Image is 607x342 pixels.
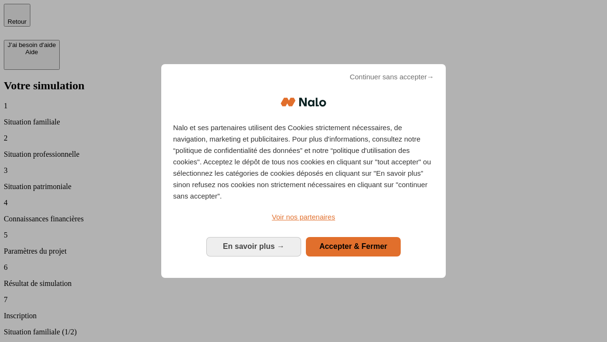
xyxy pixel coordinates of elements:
[223,242,285,250] span: En savoir plus →
[173,211,434,223] a: Voir nos partenaires
[281,88,326,116] img: Logo
[272,213,335,221] span: Voir nos partenaires
[173,122,434,202] p: Nalo et ses partenaires utilisent des Cookies strictement nécessaires, de navigation, marketing e...
[306,237,401,256] button: Accepter & Fermer: Accepter notre traitement des données et fermer
[206,237,301,256] button: En savoir plus: Configurer vos consentements
[161,64,446,277] div: Bienvenue chez Nalo Gestion du consentement
[349,71,434,83] span: Continuer sans accepter→
[319,242,387,250] span: Accepter & Fermer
